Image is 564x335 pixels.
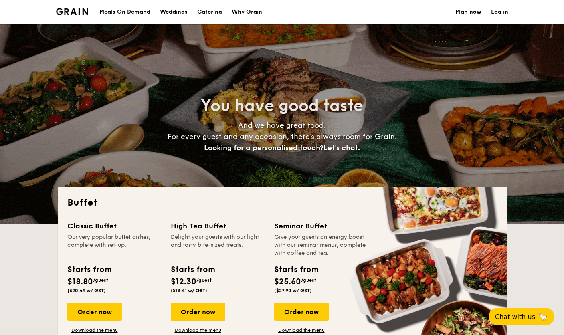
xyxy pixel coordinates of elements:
span: $12.30 [171,277,196,287]
div: Classic Buffet [67,220,161,232]
div: Order now [274,303,329,321]
div: Starts from [171,264,214,276]
span: $18.80 [67,277,93,287]
span: You have good taste [201,96,363,115]
div: Order now [67,303,122,321]
span: /guest [196,277,212,283]
div: Delight your guests with our light and tasty bite-sized treats. [171,233,265,257]
div: Order now [171,303,225,321]
div: Starts from [67,264,111,276]
span: ($13.41 w/ GST) [171,288,207,293]
span: And we have great food. For every guest and any occasion, there’s always room for Grain. [168,121,397,152]
span: ($20.49 w/ GST) [67,288,106,293]
span: /guest [301,277,316,283]
span: Looking for a personalised touch? [204,143,323,152]
span: Chat with us [495,313,535,321]
button: Chat with us🦙 [489,308,554,325]
div: Give your guests an energy boost with our seminar menus, complete with coffee and tea. [274,233,368,257]
span: ($27.90 w/ GST) [274,288,312,293]
a: Logotype [56,8,89,15]
span: /guest [93,277,108,283]
div: Our very popular buffet dishes, complete with set-up. [67,233,161,257]
a: Download the menu [171,327,225,333]
span: Let's chat. [323,143,360,152]
a: Download the menu [274,327,329,333]
div: Starts from [274,264,318,276]
span: $25.60 [274,277,301,287]
div: Seminar Buffet [274,220,368,232]
div: High Tea Buffet [171,220,265,232]
a: Download the menu [67,327,122,333]
img: Grain [56,8,89,15]
span: 🦙 [538,312,548,321]
h2: Buffet [67,196,497,209]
